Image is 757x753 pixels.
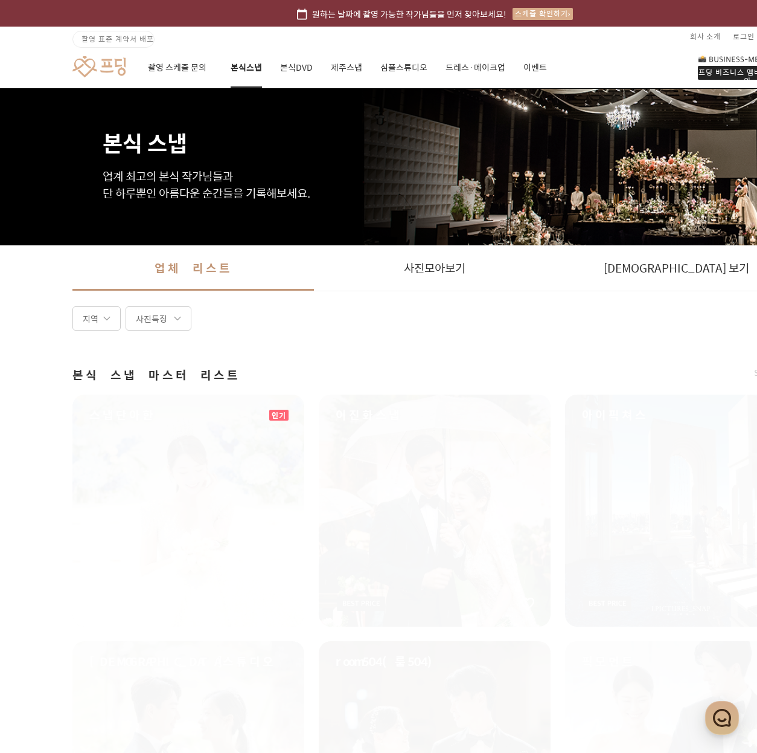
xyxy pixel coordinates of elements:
a: 이벤트 [523,47,547,88]
span: [DEMOGRAPHIC_DATA]스튜디오 [89,653,276,670]
a: 스냅단아한 인기 [72,395,304,627]
span: 픽모먼트 [582,653,635,670]
a: 제주스냅 [331,47,362,88]
a: 드레스·메이크업 [446,47,505,88]
div: 인기 [269,410,289,421]
a: 촬영 표준 계약서 배포 [72,31,155,48]
a: 본식DVD [280,47,313,88]
a: 설정 [156,383,232,413]
span: 촬영 표준 계약서 배포 [81,33,154,44]
a: 대화 [80,383,156,413]
a: 홈 [4,383,80,413]
a: 심플스튜디오 [380,47,427,88]
a: 로그인 [733,27,755,46]
span: 원하는 날짜에 촬영 가능한 작가님들을 먼저 찾아보세요! [312,7,506,21]
img: icon-bp-label2.9f32ef38.svg [337,596,385,611]
a: 사진모아보기 [314,245,555,291]
span: 설정 [187,401,201,411]
span: room504(룸504) [336,653,440,670]
span: 본식 스냅 마스터 리스트 [72,367,240,384]
span: 홈 [38,401,45,411]
img: icon-bp-label2.9f32ef38.svg [583,596,631,611]
span: 아이픽쳐스 [582,407,648,424]
a: 업체 리스트 [72,245,314,291]
a: 회사 소개 [690,27,721,46]
a: 촬영 스케줄 문의 [148,47,212,88]
div: 사진특징 [126,306,191,331]
span: 이진화스냅 [336,407,402,424]
div: 지역 [72,306,121,331]
span: 스냅단아한 [89,407,156,424]
a: 본식스냅 [231,47,262,88]
div: 스케줄 확인하기 [513,8,573,20]
span: 대화 [110,402,125,412]
a: 이진화스냅 [319,395,551,627]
